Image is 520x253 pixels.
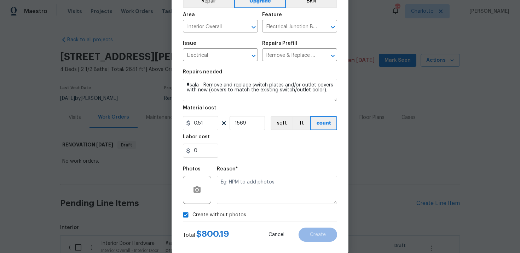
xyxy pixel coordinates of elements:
h5: Area [183,12,195,17]
button: Open [328,51,338,61]
h5: Reason* [217,167,238,171]
h5: Material cost [183,106,216,110]
span: Create [310,232,326,237]
textarea: #sala - Remove and replace switch plates and/or outlet covers with new (covers to match the exist... [183,79,337,101]
button: Open [328,22,338,32]
button: Cancel [257,228,296,242]
button: Open [249,51,259,61]
button: ft [293,116,310,130]
h5: Repairs needed [183,70,222,74]
button: Open [249,22,259,32]
h5: Feature [262,12,282,17]
button: Create [299,228,337,242]
h5: Repairs Prefill [262,41,297,46]
span: $ 800.19 [196,230,229,238]
button: sqft [271,116,293,130]
button: count [310,116,337,130]
span: Cancel [268,232,284,237]
h5: Labor cost [183,134,210,139]
span: Create without photos [192,211,246,219]
div: Total [183,230,229,239]
h5: Photos [183,167,201,171]
h5: Issue [183,41,196,46]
